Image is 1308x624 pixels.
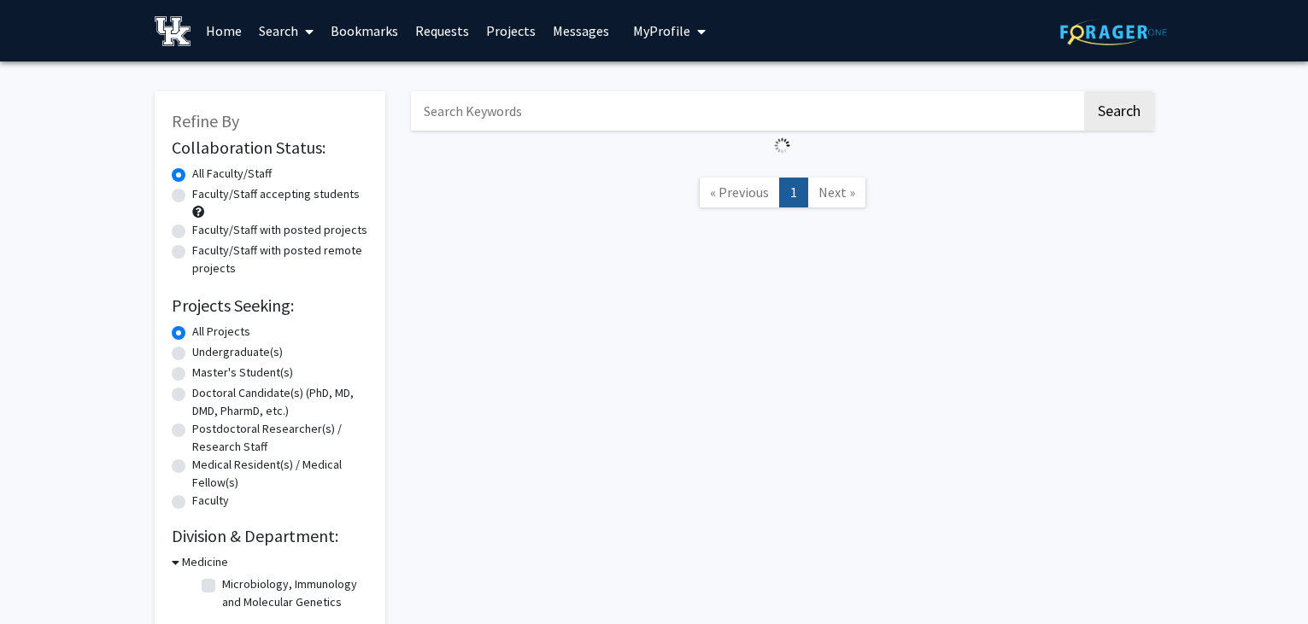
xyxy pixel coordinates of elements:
[192,323,250,341] label: All Projects
[807,178,866,207] a: Next Page
[192,492,229,510] label: Faculty
[172,295,368,316] h2: Projects Seeking:
[411,160,1154,230] nav: Page navigation
[192,221,367,239] label: Faculty/Staff with posted projects
[155,16,191,46] img: University of Kentucky Logo
[192,364,293,382] label: Master's Student(s)
[411,91,1082,131] input: Search Keywords
[699,178,780,207] a: Previous Page
[1060,19,1167,45] img: ForagerOne Logo
[172,110,239,131] span: Refine By
[322,1,407,61] a: Bookmarks
[192,384,368,420] label: Doctoral Candidate(s) (PhD, MD, DMD, PharmD, etc.)
[192,185,360,203] label: Faculty/Staff accepting students
[710,184,769,201] span: « Previous
[197,1,250,61] a: Home
[544,1,618,61] a: Messages
[407,1,478,61] a: Requests
[192,420,368,456] label: Postdoctoral Researcher(s) / Research Staff
[192,343,283,361] label: Undergraduate(s)
[222,575,364,611] label: Microbiology, Immunology and Molecular Genetics
[182,553,228,571] h3: Medicine
[1084,91,1154,131] button: Search
[172,137,368,158] h2: Collaboration Status:
[779,178,808,207] a: 1
[818,184,855,201] span: Next »
[192,165,272,183] label: All Faculty/Staff
[250,1,322,61] a: Search
[192,456,368,492] label: Medical Resident(s) / Medical Fellow(s)
[767,131,797,160] img: Loading
[633,22,690,39] span: My Profile
[172,526,368,546] h2: Division & Department:
[478,1,544,61] a: Projects
[192,242,368,277] label: Faculty/Staff with posted remote projects
[13,547,73,611] iframe: Chat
